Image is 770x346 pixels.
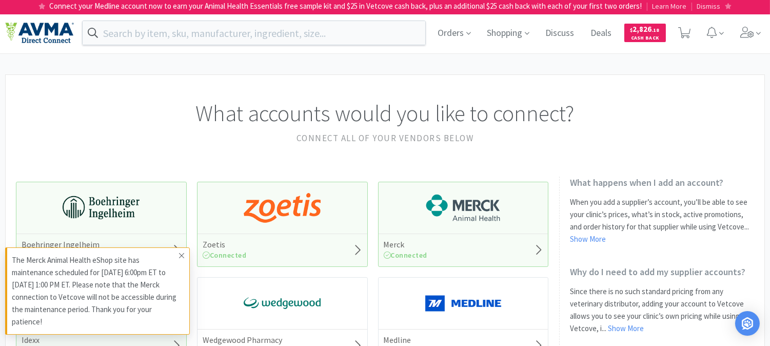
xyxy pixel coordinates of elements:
img: e4e33dab9f054f5782a47901c742baa9_102.png [5,22,74,44]
img: e40baf8987b14801afb1611fffac9ca4_8.png [244,288,321,319]
a: $2,826.18Cash Back [624,19,666,47]
span: Deals [587,12,616,53]
h2: What happens when I add an account? [570,177,754,188]
span: 2,826 [630,24,660,34]
h5: Boehringer Ingelheim [22,239,100,250]
h5: Medline [384,335,442,345]
a: Deals [587,29,616,38]
h5: Wedgewood Pharmacy [203,335,282,345]
span: | [691,1,693,11]
img: a646391c64b94eb2892348a965bf03f3_134.png [425,288,502,319]
span: Learn More [653,2,687,11]
span: . 18 [652,27,660,33]
h5: Zoetis [203,239,247,250]
h2: Connect all of your vendors below [16,131,754,145]
img: 6d7abf38e3b8462597f4a2f88dede81e_176.png [425,193,502,223]
a: Show More [570,234,606,244]
span: Connected [384,251,428,260]
span: Shopping [483,12,534,53]
span: Connected [203,251,247,260]
span: Orders [434,12,475,53]
a: Discuss [542,29,579,38]
div: Open Intercom Messenger [735,311,760,336]
img: a673e5ab4e5e497494167fe422e9a3ab.png [244,193,321,223]
span: Discuss [542,12,579,53]
h1: What accounts would you like to connect? [16,95,754,131]
a: Show More [608,323,644,333]
p: Since there is no such standard pricing from any veterinary distributor, adding your account to V... [570,285,754,335]
h2: Why do I need to add my supplier accounts? [570,266,754,278]
h5: Merck [384,239,428,250]
p: When you add a supplier’s account, you’ll be able to see your clinic’s prices, what’s in stock, a... [570,196,754,245]
p: The Merck Animal Health eShop site has maintenance scheduled for [DATE] 6:00pm ET to [DATE] 1:00 ... [12,254,179,328]
input: Search by item, sku, manufacturer, ingredient, size... [83,21,425,45]
span: Dismiss [697,2,721,11]
span: Cash Back [630,35,660,42]
img: 730db3968b864e76bcafd0174db25112_22.png [63,193,140,223]
span: | [646,1,648,11]
span: $ [630,27,633,33]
